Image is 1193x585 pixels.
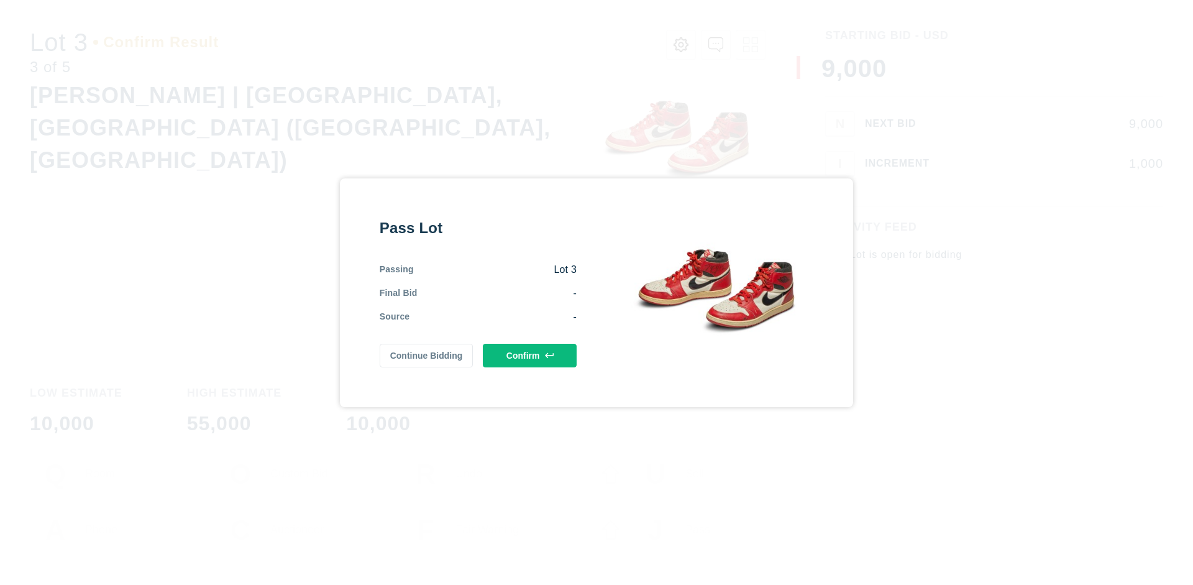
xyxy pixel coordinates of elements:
[380,344,473,367] button: Continue Bidding
[380,263,414,277] div: Passing
[483,344,577,367] button: Confirm
[380,218,577,238] div: Pass Lot
[380,287,418,300] div: Final Bid
[409,310,577,324] div: -
[380,310,410,324] div: Source
[414,263,577,277] div: Lot 3
[418,287,577,300] div: -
